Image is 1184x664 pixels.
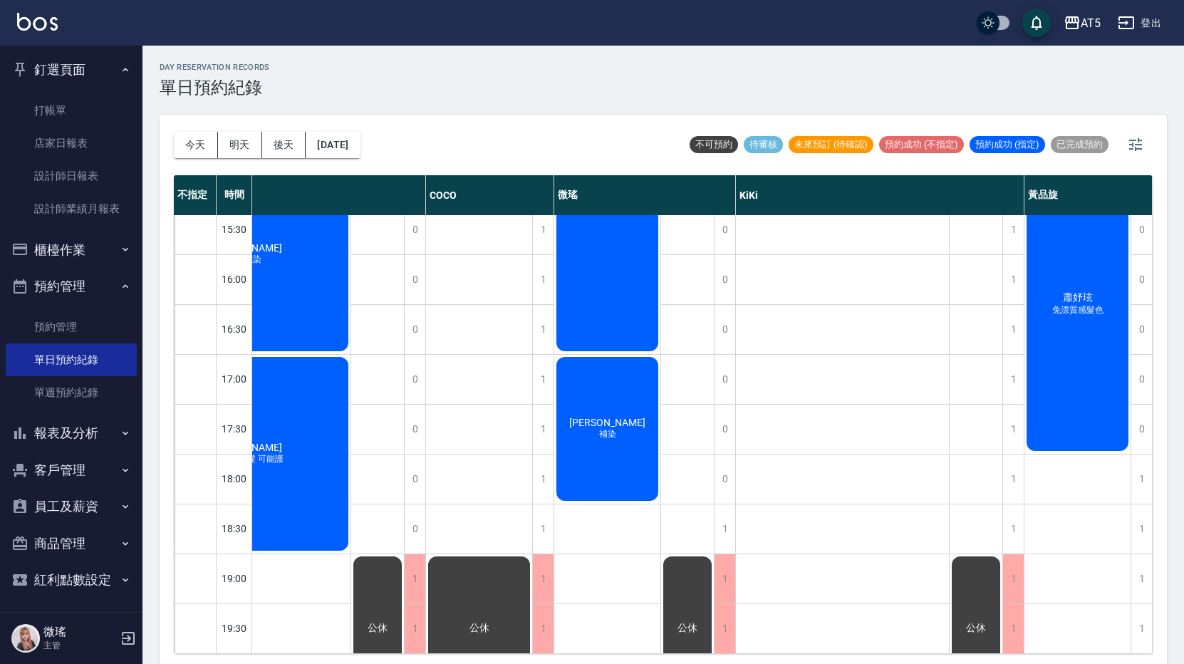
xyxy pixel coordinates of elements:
span: 補染 [596,428,619,440]
div: 1 [532,455,554,504]
span: [PERSON_NAME] [566,417,648,428]
div: 1 [1002,255,1024,304]
span: 公休 [365,622,390,635]
div: 0 [1131,355,1152,404]
img: Logo [17,13,58,31]
div: 不指定 [174,175,217,215]
div: 1 [1131,455,1152,504]
span: 公休 [467,622,492,635]
span: 未來預訂 (待確認) [789,138,873,151]
div: 0 [714,255,735,304]
h2: day Reservation records [160,63,270,72]
div: 1 [1002,305,1024,354]
div: 1 [1002,455,1024,504]
div: 0 [404,504,425,554]
div: 0 [714,355,735,404]
div: 0 [404,255,425,304]
a: 店家日報表 [6,127,137,160]
a: 設計師業績月報表 [6,192,137,225]
div: AT5 [1081,14,1101,32]
div: 1 [532,305,554,354]
img: Person [11,624,40,653]
a: 單週預約紀錄 [6,376,137,409]
div: 1 [1131,554,1152,603]
button: 後天 [262,132,306,158]
div: 19:30 [217,603,252,653]
div: 1 [1131,504,1152,554]
div: 16:30 [217,304,252,354]
button: 櫃檯作業 [6,232,137,269]
div: 0 [1131,255,1152,304]
button: 預約管理 [6,268,137,305]
button: 登出 [1112,10,1167,36]
div: 16:00 [217,254,252,304]
div: 1 [1002,205,1024,254]
div: 1 [1002,405,1024,454]
div: 1 [1002,355,1024,404]
div: 0 [1131,205,1152,254]
a: 打帳單 [6,94,137,127]
div: 0 [404,355,425,404]
button: 紅利點數設定 [6,561,137,598]
button: 客戶管理 [6,452,137,489]
button: AT5 [1058,9,1106,38]
div: KiKi [736,175,1024,215]
button: 明天 [218,132,262,158]
div: 1 [532,205,554,254]
div: 微瑤 [554,175,736,215]
h3: 單日預約紀錄 [160,78,270,98]
button: 釘選頁面 [6,51,137,88]
button: 員工及薪資 [6,488,137,525]
div: 1 [1002,604,1024,653]
span: 不可預約 [690,138,738,151]
div: 18:00 [217,454,252,504]
span: 蕭妤玹 [1060,291,1096,304]
div: 0 [1131,305,1152,354]
div: 1 [1002,504,1024,554]
div: 0 [714,305,735,354]
div: 0 [404,305,425,354]
div: 0 [1131,405,1152,454]
div: 17:30 [217,404,252,454]
div: 1 [532,554,554,603]
span: 預約成功 (指定) [970,138,1045,151]
div: 1 [404,554,425,603]
a: 設計師日報表 [6,160,137,192]
span: 待審核 [744,138,783,151]
div: 0 [714,455,735,504]
div: 1 [714,554,735,603]
button: save [1022,9,1051,37]
span: 免漂質感髮色 [1049,304,1106,316]
div: 時間 [217,175,252,215]
div: Sherry [137,175,426,215]
button: 今天 [174,132,218,158]
div: 19:00 [217,554,252,603]
div: 1 [714,504,735,554]
div: 0 [404,405,425,454]
div: 0 [714,205,735,254]
div: 1 [532,255,554,304]
div: 0 [714,405,735,454]
span: 預約成功 (不指定) [879,138,964,151]
div: 0 [404,205,425,254]
p: 主管 [43,639,116,652]
button: 商品管理 [6,525,137,562]
div: 1 [532,405,554,454]
div: 1 [1002,554,1024,603]
span: 公休 [963,622,989,635]
div: COCO [426,175,554,215]
div: 1 [532,604,554,653]
h5: 微瑤 [43,625,116,639]
a: 預約管理 [6,311,137,343]
div: 1 [404,604,425,653]
div: 15:30 [217,204,252,254]
button: 報表及分析 [6,415,137,452]
div: 1 [1131,604,1152,653]
div: 1 [714,604,735,653]
div: 1 [532,504,554,554]
button: [DATE] [306,132,360,158]
a: 單日預約紀錄 [6,343,137,376]
div: 18:30 [217,504,252,554]
div: 黃品旋 [1024,175,1153,215]
div: 0 [404,455,425,504]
